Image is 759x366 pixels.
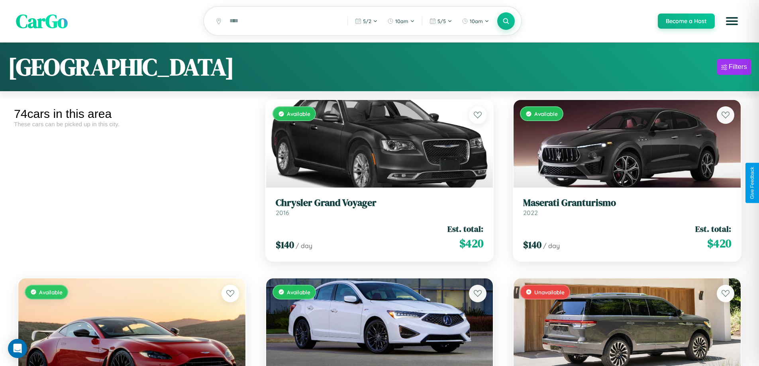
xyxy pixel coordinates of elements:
[296,242,312,250] span: / day
[14,107,250,121] div: 74 cars in this area
[523,197,731,209] h3: Maserati Granturismo
[437,18,446,24] span: 5 / 5
[276,197,484,209] h3: Chrysler Grand Voyager
[426,15,456,27] button: 5/5
[543,242,560,250] span: / day
[749,167,755,199] div: Give Feedback
[8,51,234,83] h1: [GEOGRAPHIC_DATA]
[383,15,419,27] button: 10am
[276,238,294,251] span: $ 140
[729,63,747,71] div: Filters
[447,223,483,235] span: Est. total:
[16,8,68,34] span: CarGo
[721,10,743,32] button: Open menu
[717,59,751,75] button: Filters
[8,339,27,358] div: Open Intercom Messenger
[287,110,310,117] span: Available
[458,15,493,27] button: 10am
[276,209,289,217] span: 2016
[523,197,731,217] a: Maserati Granturismo2022
[534,110,558,117] span: Available
[14,121,250,127] div: These cars can be picked up in this city.
[534,289,565,296] span: Unavailable
[523,209,538,217] span: 2022
[351,15,382,27] button: 5/2
[287,289,310,296] span: Available
[39,289,63,296] span: Available
[395,18,408,24] span: 10am
[276,197,484,217] a: Chrysler Grand Voyager2016
[523,238,541,251] span: $ 140
[658,14,715,29] button: Become a Host
[695,223,731,235] span: Est. total:
[470,18,483,24] span: 10am
[459,235,483,251] span: $ 420
[363,18,371,24] span: 5 / 2
[707,235,731,251] span: $ 420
